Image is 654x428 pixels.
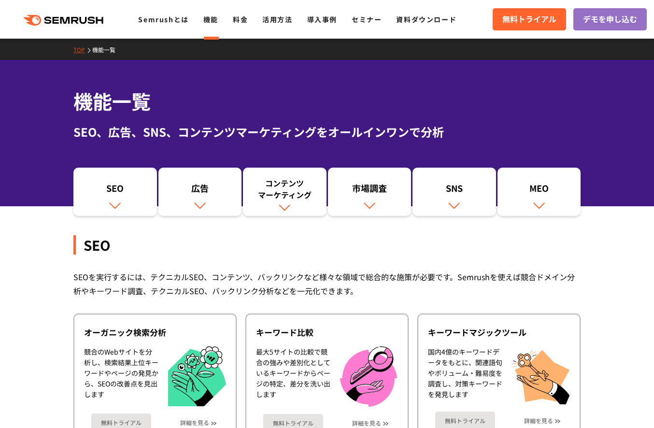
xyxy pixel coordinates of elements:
img: キーワード比較 [340,346,397,407]
a: 導入事例 [307,14,337,24]
div: 広告 [163,182,237,199]
a: 詳細を見る [180,419,209,426]
a: SEO [73,168,157,216]
div: 国内4億のキーワードデータをもとに、関連語句やボリューム・難易度を調査し、対策キーワードを発見します [428,346,502,404]
a: 機能一覧 [92,45,123,54]
span: デモを申し込む [583,13,637,26]
a: 詳細を見る [352,420,381,427]
a: 市場調査 [328,168,412,216]
div: キーワード比較 [256,327,398,338]
span: 無料トライアル [502,13,556,26]
div: SEOを実行するには、テクニカルSEO、コンテンツ、バックリンクなど様々な領域で総合的な施策が必要です。Semrushを使えば競合ドメイン分析やキーワード調査、テクニカルSEO、バックリンク分析... [73,270,581,298]
a: 広告 [158,168,242,216]
a: 機能 [203,14,218,24]
div: SEO [73,235,581,255]
img: オーガニック検索分析 [168,346,226,407]
a: SNS [412,168,496,216]
a: TOP [73,45,92,54]
a: 詳細を見る [524,417,553,424]
a: Semrushとは [138,14,188,24]
div: コンテンツ マーケティング [248,177,322,200]
a: 料金 [233,14,248,24]
a: デモを申し込む [573,8,647,30]
div: SNS [417,182,491,199]
div: SEO、広告、SNS、コンテンツマーケティングをオールインワンで分析 [73,123,581,141]
h1: 機能一覧 [73,87,581,115]
div: 最大5サイトの比較で競合の強みや差別化としているキーワードからページの特定、差分を洗い出します [256,346,330,407]
a: 資料ダウンロード [396,14,456,24]
a: MEO [498,168,581,216]
div: 競合のWebサイトを分析し、検索結果上位キーワードやページの発見から、SEOの改善点を見出します [84,346,158,407]
div: SEO [78,182,152,199]
img: キーワードマジックツール [512,346,570,404]
a: セミナー [352,14,382,24]
a: 無料トライアル [493,8,566,30]
a: コンテンツマーケティング [243,168,327,216]
div: 市場調査 [333,182,407,199]
div: MEO [502,182,576,199]
a: 活用方法 [262,14,292,24]
div: キーワードマジックツール [428,327,570,338]
div: オーガニック検索分析 [84,327,226,338]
